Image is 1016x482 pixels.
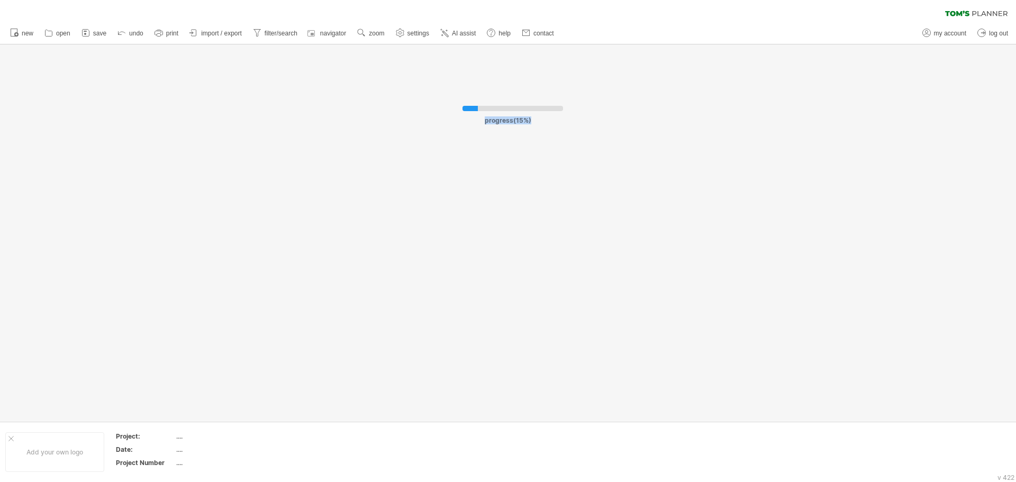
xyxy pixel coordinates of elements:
[975,26,1011,40] a: log out
[176,458,265,467] div: ....
[250,26,301,40] a: filter/search
[452,30,476,37] span: AI assist
[438,26,479,40] a: AI assist
[420,111,596,124] div: progress(15%)
[187,26,245,40] a: import / export
[56,30,70,37] span: open
[484,26,514,40] a: help
[115,26,147,40] a: undo
[176,432,265,441] div: ....
[152,26,182,40] a: print
[997,474,1014,481] div: v 422
[920,26,969,40] a: my account
[498,30,511,37] span: help
[306,26,349,40] a: navigator
[355,26,387,40] a: zoom
[369,30,384,37] span: zoom
[201,30,242,37] span: import / export
[116,458,174,467] div: Project Number
[407,30,429,37] span: settings
[129,30,143,37] span: undo
[166,30,178,37] span: print
[519,26,557,40] a: contact
[22,30,33,37] span: new
[393,26,432,40] a: settings
[989,30,1008,37] span: log out
[533,30,554,37] span: contact
[7,26,37,40] a: new
[93,30,106,37] span: save
[42,26,74,40] a: open
[116,445,174,454] div: Date:
[5,432,104,472] div: Add your own logo
[320,30,346,37] span: navigator
[265,30,297,37] span: filter/search
[116,432,174,441] div: Project:
[176,445,265,454] div: ....
[79,26,110,40] a: save
[934,30,966,37] span: my account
